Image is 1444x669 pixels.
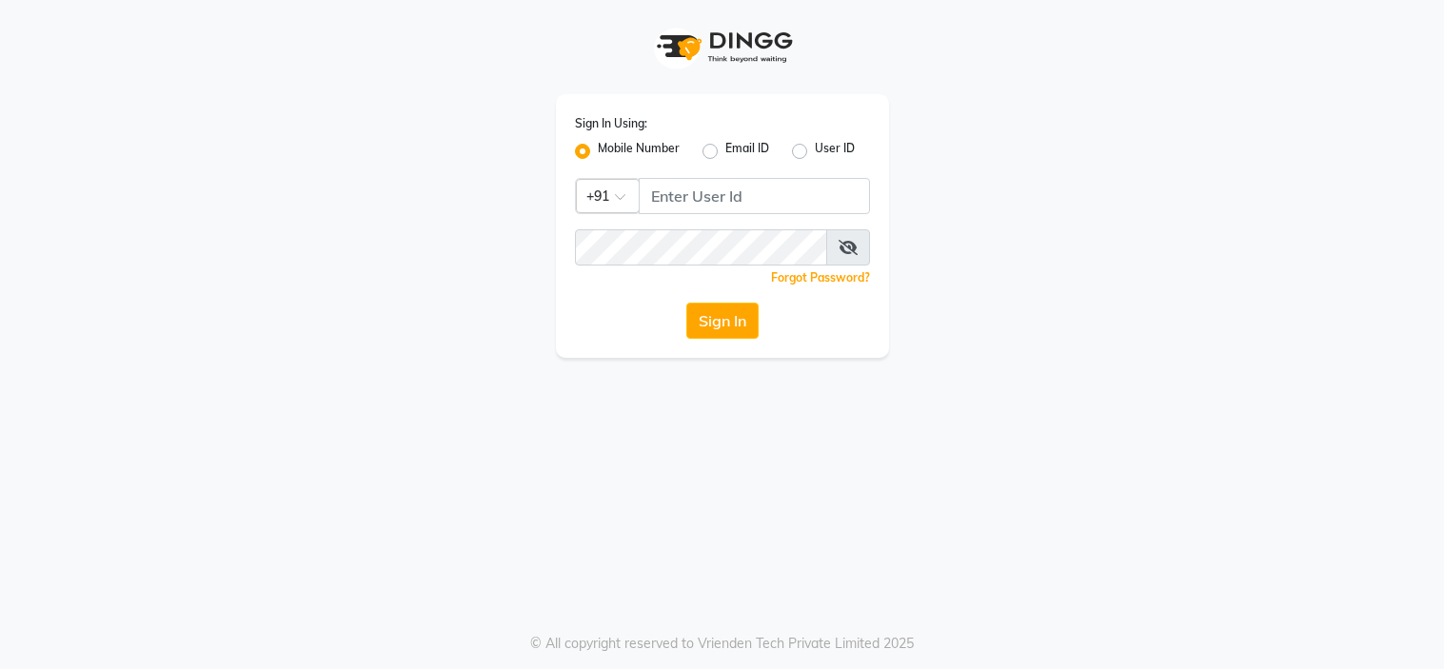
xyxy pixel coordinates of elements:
[575,229,827,266] input: Username
[646,19,799,75] img: logo1.svg
[598,140,680,163] label: Mobile Number
[815,140,855,163] label: User ID
[771,270,870,285] a: Forgot Password?
[575,115,647,132] label: Sign In Using:
[725,140,769,163] label: Email ID
[686,303,759,339] button: Sign In
[639,178,870,214] input: Username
